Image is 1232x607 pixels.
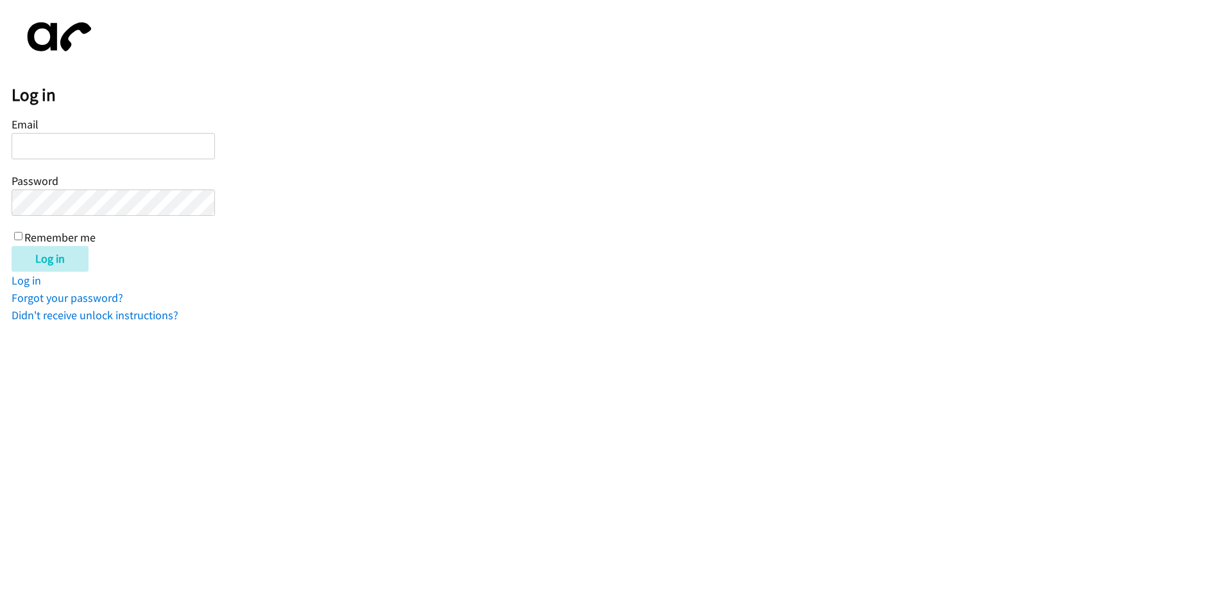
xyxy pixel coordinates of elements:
[12,273,41,288] a: Log in
[12,173,58,188] label: Password
[12,308,178,322] a: Didn't receive unlock instructions?
[12,117,38,132] label: Email
[12,84,1232,106] h2: Log in
[24,230,96,245] label: Remember me
[12,12,101,62] img: aphone-8a226864a2ddd6a5e75d1ebefc011f4aa8f32683c2d82f3fb0802fe031f96514.svg
[12,246,89,272] input: Log in
[12,290,123,305] a: Forgot your password?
